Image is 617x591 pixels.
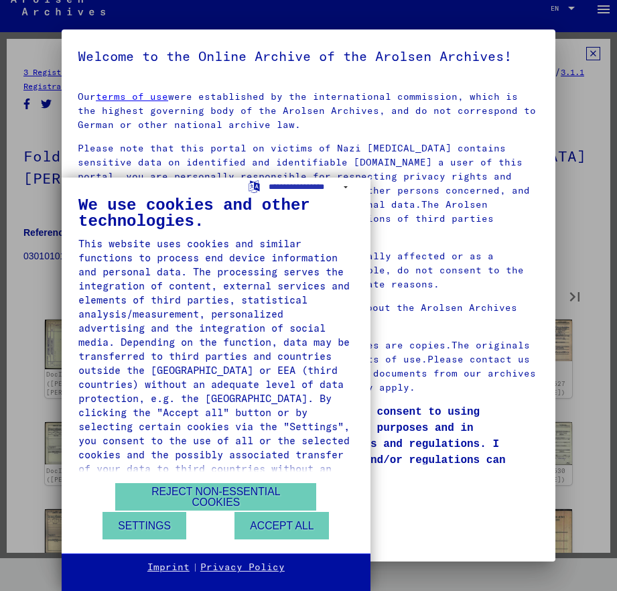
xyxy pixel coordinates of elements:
[147,561,190,574] a: Imprint
[234,512,329,539] button: Accept all
[78,237,354,490] div: This website uses cookies and similar functions to process end device information and personal da...
[78,198,354,230] div: We use cookies and other technologies.
[200,561,285,574] a: Privacy Policy
[102,512,186,539] button: Settings
[115,483,316,511] button: Reject non-essential cookies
